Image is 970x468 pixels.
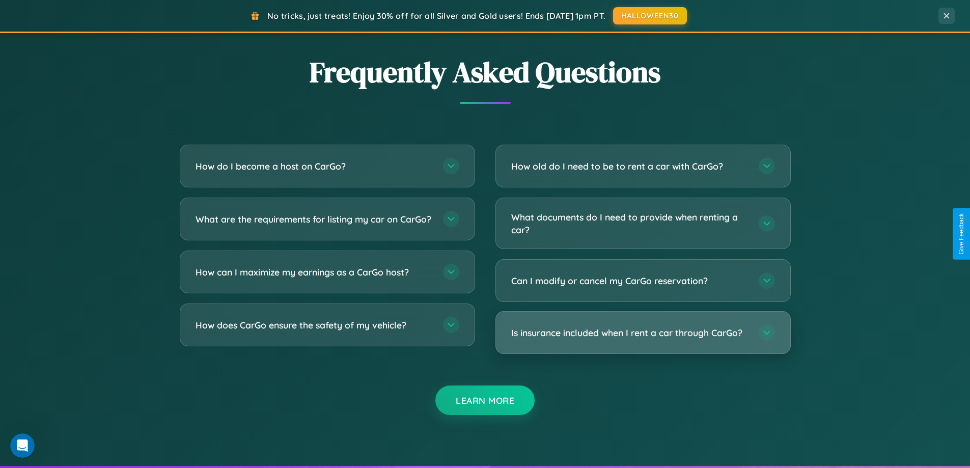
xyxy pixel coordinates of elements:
[267,11,605,21] span: No tricks, just treats! Enjoy 30% off for all Silver and Gold users! Ends [DATE] 1pm PT.
[10,433,35,458] iframe: Intercom live chat
[958,213,965,255] div: Give Feedback
[196,266,433,279] h3: How can I maximize my earnings as a CarGo host?
[196,160,433,173] h3: How do I become a host on CarGo?
[180,52,791,92] h2: Frequently Asked Questions
[511,160,749,173] h3: How old do I need to be to rent a car with CarGo?
[613,7,687,24] button: HALLOWEEN30
[511,211,749,236] h3: What documents do I need to provide when renting a car?
[196,319,433,332] h3: How does CarGo ensure the safety of my vehicle?
[196,213,433,226] h3: What are the requirements for listing my car on CarGo?
[511,274,749,287] h3: Can I modify or cancel my CarGo reservation?
[511,326,749,339] h3: Is insurance included when I rent a car through CarGo?
[435,386,535,415] button: Learn More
